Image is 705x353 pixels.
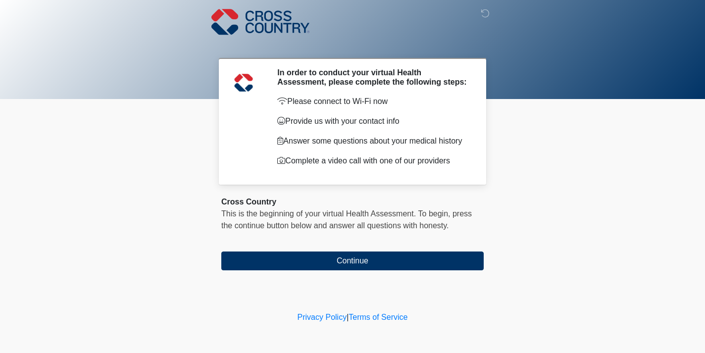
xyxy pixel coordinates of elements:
p: Provide us with your contact info [277,115,469,127]
h1: ‎ ‎ ‎ [214,36,491,54]
span: To begin, [418,209,453,218]
a: Terms of Service [349,313,407,321]
p: Complete a video call with one of our providers [277,155,469,167]
img: Cross Country Logo [211,7,309,36]
button: Continue [221,252,484,270]
a: Privacy Policy [298,313,347,321]
p: Please connect to Wi-Fi now [277,96,469,107]
span: press the continue button below and answer all questions with honesty. [221,209,472,230]
h2: In order to conduct your virtual Health Assessment, please complete the following steps: [277,68,469,87]
span: This is the beginning of your virtual Health Assessment. [221,209,416,218]
div: Cross Country [221,196,484,208]
a: | [347,313,349,321]
p: Answer some questions about your medical history [277,135,469,147]
img: Agent Avatar [229,68,258,98]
